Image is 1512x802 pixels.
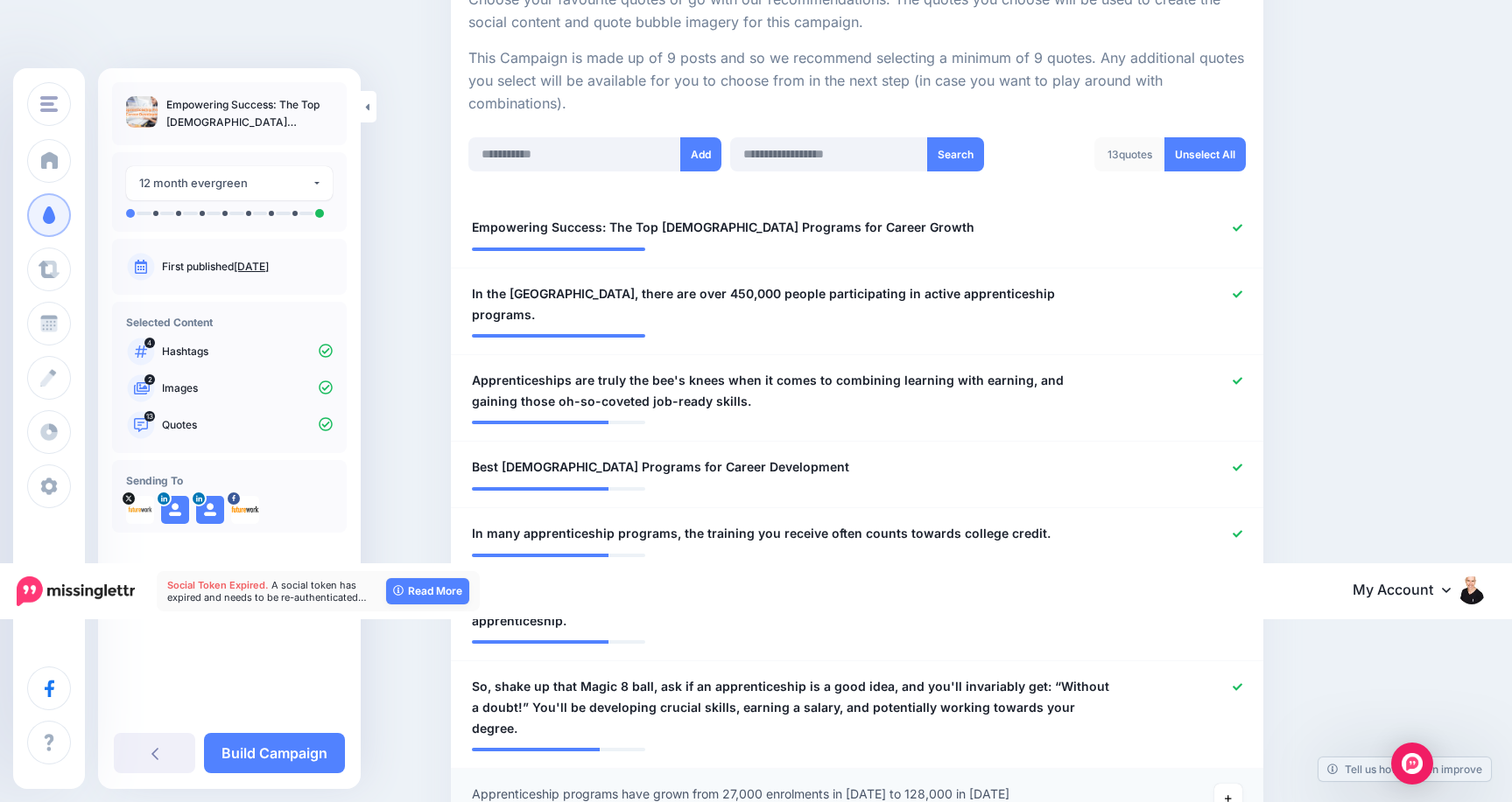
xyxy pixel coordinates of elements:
a: Unselect All [1164,137,1246,171]
img: Missinglettr [17,576,135,606]
img: menu.png [40,96,58,112]
img: kvL7tgZu-32373.jpg [126,496,154,524]
img: user_default_image.png [161,496,189,524]
a: Read More [386,578,469,604]
span: 13 [144,411,155,422]
a: My Account [1335,569,1486,612]
span: 13 [1108,148,1119,161]
a: Tell us how we can improve [1319,757,1491,781]
button: Add [680,137,721,171]
p: Hashtags [162,344,333,359]
span: Social Token Expired. [167,579,269,591]
div: Open Intercom Messenger [1391,743,1433,785]
img: user_default_image.png [196,496,224,524]
span: So, shake up that Magic 8 ball, ask if an apprenticeship is a good idea, and you'll invariably ge... [472,676,1110,739]
img: 1060bcbd21fbc9c56c49c6967ae2a00f_thumb.jpg [126,96,158,128]
span: In the [GEOGRAPHIC_DATA], there are over 450,000 people participating in active apprenticeship pr... [472,283,1110,325]
span: A social token has expired and needs to be re-authenticated… [167,579,367,603]
button: 12 month evergreen [126,166,333,200]
span: Best [DEMOGRAPHIC_DATA] Programs for Career Development [472,457,849,478]
img: 22279379_281407495681887_7211488470326852307_n-bsa49022.png [231,496,259,524]
span: Empowering Success: The Top [DEMOGRAPHIC_DATA] Programs for Career Growth [472,217,974,238]
p: Empowering Success: The Top [DEMOGRAPHIC_DATA] Programs for Career Growth [166,96,333,131]
p: Images [162,380,333,396]
a: [DATE] [234,260,269,273]
button: Search [927,137,984,171]
p: Quotes [162,417,333,433]
span: Apprenticeships are truly the bee's knees when it comes to combining learning with earning, and g... [472,370,1110,412]
span: 4 [144,338,155,348]
p: This Campaign is made up of 9 posts and so we recommend selecting a minimum of 9 quotes. Any addi... [468,47,1246,115]
span: 2 [144,374,155,385]
h4: Sending To [126,474,333,487]
h4: Selected Content [126,316,333,329]
div: quotes [1094,137,1165,171]
div: 12 month evergreen [139,173,312,193]
span: In many apprenticeship programs, the training you receive often counts towards college credit. [472,523,1051,544]
p: First published [162,259,333,275]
